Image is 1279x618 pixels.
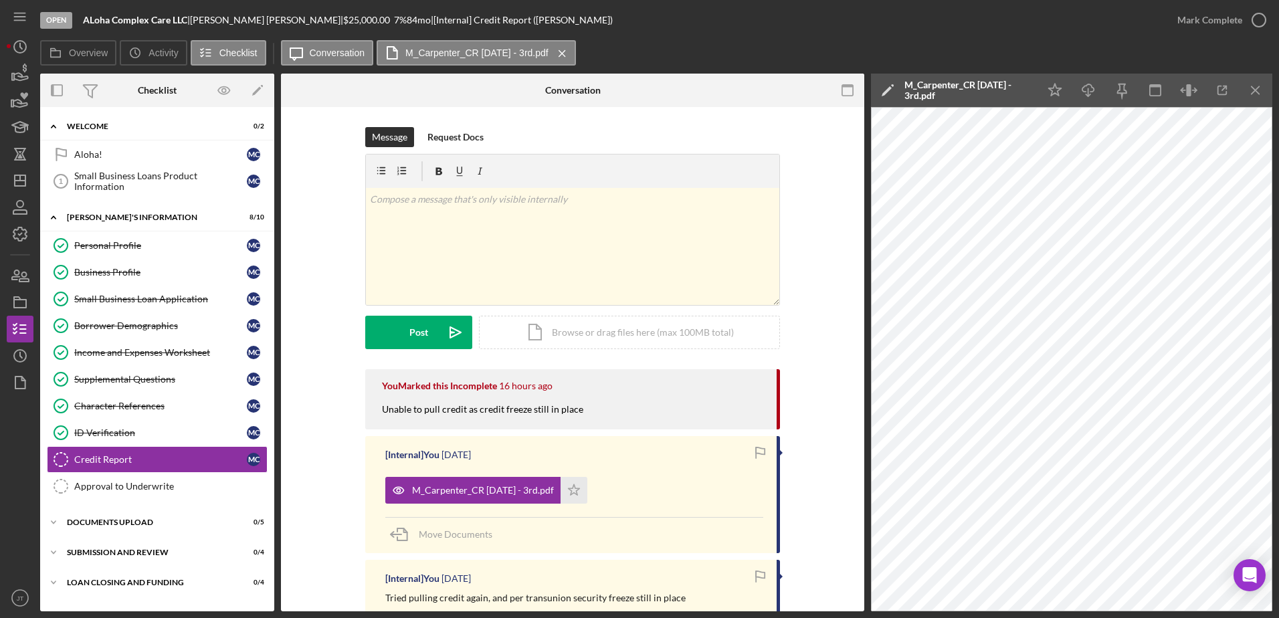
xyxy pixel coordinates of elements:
[74,347,247,358] div: Income and Expenses Worksheet
[247,292,260,306] div: M C
[382,403,597,429] div: Unable to pull credit as credit freeze still in place
[83,14,187,25] b: ALoha Complex Care LLC
[67,548,231,556] div: SUBMISSION AND REVIEW
[74,267,247,278] div: Business Profile
[74,320,247,331] div: Borrower Demographics
[427,127,484,147] div: Request Docs
[191,40,266,66] button: Checklist
[343,15,394,25] div: $25,000.00
[419,528,492,540] span: Move Documents
[74,240,247,251] div: Personal Profile
[240,579,264,587] div: 0 / 4
[904,80,1031,101] div: M_Carpenter_CR [DATE] - 3rd.pdf
[40,40,116,66] button: Overview
[385,477,587,504] button: M_Carpenter_CR [DATE] - 3rd.pdf
[409,316,428,349] div: Post
[365,316,472,349] button: Post
[372,127,407,147] div: Message
[74,401,247,411] div: Character References
[281,40,374,66] button: Conversation
[441,449,471,460] time: 2025-08-19 18:16
[240,122,264,130] div: 0 / 2
[247,319,260,332] div: M C
[385,573,439,584] div: [Internal] You
[407,15,431,25] div: 84 mo
[247,148,260,161] div: M C
[47,259,268,286] a: Business ProfileMC
[240,548,264,556] div: 0 / 4
[47,339,268,366] a: Income and Expenses WorksheetMC
[47,141,268,168] a: Aloha!MC
[138,85,177,96] div: Checklist
[74,454,247,465] div: Credit Report
[431,15,613,25] div: | [Internal] Credit Report ([PERSON_NAME])
[47,312,268,339] a: Borrower DemographicsMC
[377,40,576,66] button: M_Carpenter_CR [DATE] - 3rd.pdf
[47,232,268,259] a: Personal ProfileMC
[47,446,268,473] a: Credit ReportMC
[240,213,264,221] div: 8 / 10
[40,12,72,29] div: Open
[67,122,231,130] div: WELCOME
[247,453,260,466] div: M C
[219,47,258,58] label: Checklist
[47,473,268,500] a: Approval to Underwrite
[1164,7,1272,33] button: Mark Complete
[394,15,407,25] div: 7 %
[247,373,260,386] div: M C
[499,381,553,391] time: 2025-08-26 02:43
[47,393,268,419] a: Character ReferencesMC
[47,286,268,312] a: Small Business Loan ApplicationMC
[67,213,231,221] div: [PERSON_NAME]'S INFORMATION
[74,481,267,492] div: Approval to Underwrite
[149,47,178,58] label: Activity
[385,518,506,551] button: Move Documents
[385,591,686,605] p: Tried pulling credit again, and per transunion security freeze still in place
[412,485,554,496] div: M_Carpenter_CR [DATE] - 3rd.pdf
[247,266,260,279] div: M C
[545,85,601,96] div: Conversation
[83,15,190,25] div: |
[247,426,260,439] div: M C
[74,149,247,160] div: Aloha!
[1234,559,1266,591] div: Open Intercom Messenger
[421,127,490,147] button: Request Docs
[47,419,268,446] a: ID VerificationMC
[247,175,260,188] div: M C
[69,47,108,58] label: Overview
[120,40,187,66] button: Activity
[441,573,471,584] time: 2025-08-19 18:15
[74,374,247,385] div: Supplemental Questions
[67,518,231,526] div: DOCUMENTS UPLOAD
[405,47,549,58] label: M_Carpenter_CR [DATE] - 3rd.pdf
[67,579,231,587] div: LOAN CLOSING AND FUNDING
[365,127,414,147] button: Message
[385,449,439,460] div: [Internal] You
[1177,7,1242,33] div: Mark Complete
[59,177,63,185] tspan: 1
[247,399,260,413] div: M C
[74,171,247,192] div: Small Business Loans Product Information
[310,47,365,58] label: Conversation
[247,346,260,359] div: M C
[47,168,268,195] a: 1Small Business Loans Product InformationMC
[47,366,268,393] a: Supplemental QuestionsMC
[240,518,264,526] div: 0 / 5
[74,294,247,304] div: Small Business Loan Application
[74,427,247,438] div: ID Verification
[247,239,260,252] div: M C
[190,15,343,25] div: [PERSON_NAME] [PERSON_NAME] |
[382,381,497,391] div: You Marked this Incomplete
[7,585,33,611] button: JT
[17,595,24,602] text: JT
